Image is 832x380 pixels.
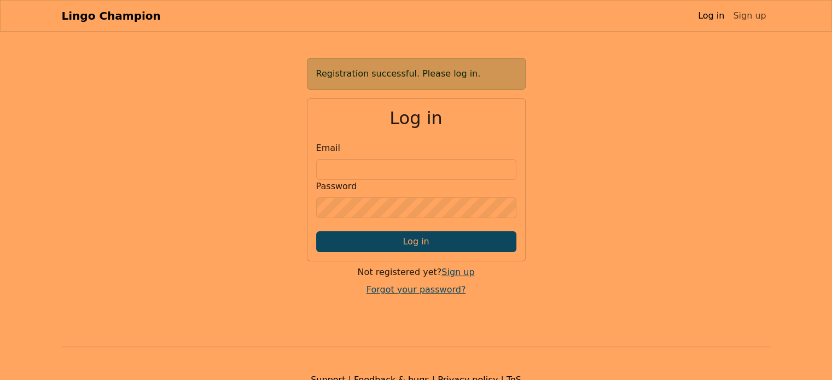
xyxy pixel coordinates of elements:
a: Lingo Champion [62,5,161,27]
button: Log in [316,231,516,252]
a: Forgot your password? [366,284,466,295]
a: Sign up [729,5,770,27]
span: Log in [403,236,429,247]
div: Not registered yet? [307,266,526,279]
h2: Log in [316,108,516,128]
label: Email [316,142,340,155]
a: Log in [694,5,729,27]
a: Sign up [441,267,474,277]
label: Password [316,180,357,193]
div: Registration successful. Please log in. [307,58,526,90]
